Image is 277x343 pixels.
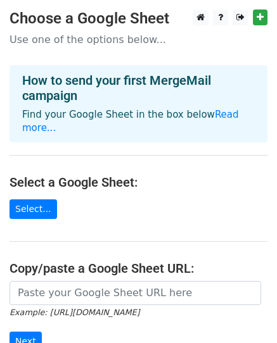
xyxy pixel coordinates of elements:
[10,33,267,46] p: Use one of the options below...
[22,73,255,103] h4: How to send your first MergeMail campaign
[10,308,139,317] small: Example: [URL][DOMAIN_NAME]
[10,261,267,276] h4: Copy/paste a Google Sheet URL:
[10,281,261,305] input: Paste your Google Sheet URL here
[22,108,255,135] p: Find your Google Sheet in the box below
[10,199,57,219] a: Select...
[10,175,267,190] h4: Select a Google Sheet:
[22,109,239,134] a: Read more...
[10,9,267,28] h3: Choose a Google Sheet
